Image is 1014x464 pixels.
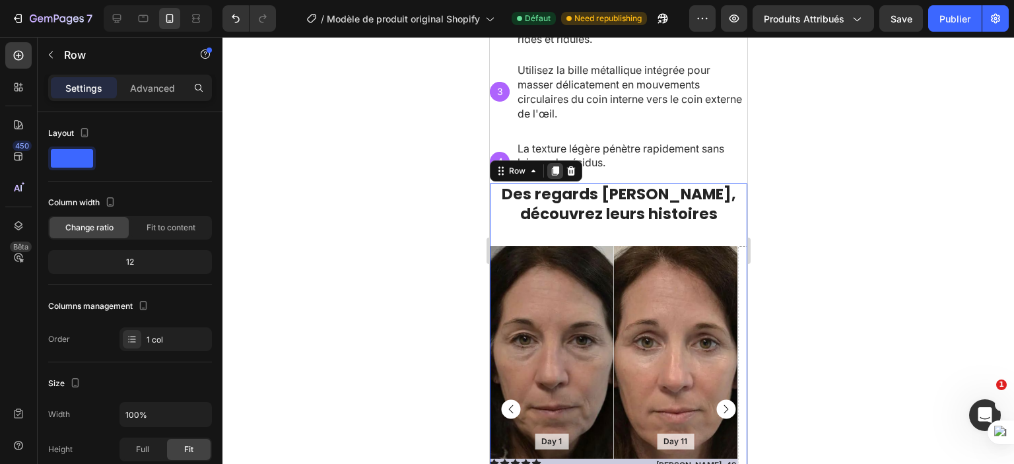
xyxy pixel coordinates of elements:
[13,242,28,251] font: Bêta
[51,253,209,271] div: 12
[939,13,970,24] font: Publier
[48,444,73,455] div: Height
[120,403,211,426] input: Auto
[17,128,38,140] div: Row
[184,444,193,455] span: Fit
[321,13,324,24] font: /
[525,13,551,23] font: Défaut
[48,298,151,315] div: Columns management
[753,5,874,32] button: Produits attribués
[999,380,1004,389] font: 1
[891,13,912,24] span: Save
[15,141,29,150] font: 450
[574,13,642,24] span: Need republishing
[226,362,247,383] button: Carousel Next Arrow
[136,444,149,455] span: Full
[48,125,92,143] div: Layout
[764,13,844,24] font: Produits attribués
[928,5,982,32] button: Publier
[969,399,1001,431] iframe: Chat en direct par interphone
[48,333,70,345] div: Order
[879,5,923,32] button: Save
[327,13,480,24] font: Modèle de produit original Shopify
[48,194,118,212] div: Column width
[490,37,747,464] iframe: Zone de conception
[147,334,209,346] div: 1 col
[65,222,114,234] span: Change ratio
[147,222,195,234] span: Fit to content
[222,5,276,32] div: Annuler/Refaire
[127,422,248,435] div: Rich Text Editor. Editing area: main
[48,375,83,393] div: Size
[130,81,175,95] p: Advanced
[5,5,98,32] button: 7
[86,12,92,25] font: 7
[65,81,102,95] p: Settings
[64,47,176,63] p: Row
[128,423,247,434] p: [PERSON_NAME], 42
[48,409,70,420] div: Width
